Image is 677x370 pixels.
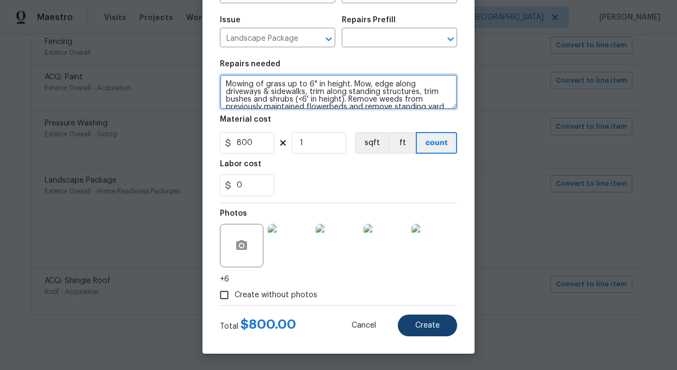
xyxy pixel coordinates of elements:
[443,32,458,47] button: Open
[220,160,261,168] h5: Labor cost
[334,315,393,336] button: Cancel
[415,322,440,330] span: Create
[220,74,457,109] textarea: Mowing of grass up to 6" in height. Mow, edge along driveways & sidewalks, trim along standing st...
[220,319,296,332] div: Total
[220,116,271,123] h5: Material cost
[241,318,296,331] span: $ 800.00
[352,322,376,330] span: Cancel
[342,16,396,24] h5: Repairs Prefill
[321,32,336,47] button: Open
[235,290,317,301] span: Create without photos
[398,315,457,336] button: Create
[355,132,389,154] button: sqft
[220,16,241,24] h5: Issue
[220,210,247,217] h5: Photos
[220,274,229,285] span: +6
[416,132,457,154] button: count
[220,60,280,68] h5: Repairs needed
[389,132,416,154] button: ft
